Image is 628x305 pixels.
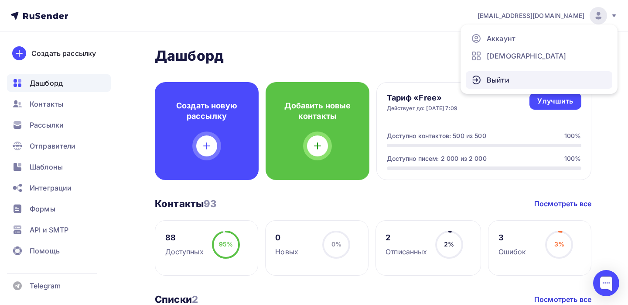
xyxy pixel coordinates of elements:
div: 100% [564,132,581,140]
h4: Добавить новые контакты [280,101,355,121]
span: Шаблоны [30,162,63,172]
span: 2 [192,294,198,305]
div: Доступно писем: 2 000 из 2 000 [387,154,487,163]
div: 0 [275,232,298,243]
span: Выйти [487,75,509,85]
a: Формы [7,200,111,218]
a: Рассылки [7,116,111,134]
span: 0% [331,240,341,248]
div: 3 [498,232,526,243]
span: Отправители [30,141,76,151]
a: Улучшить [529,93,581,110]
a: Посмотреть все [534,294,591,305]
span: 2% [444,240,454,248]
span: Аккаунт [487,33,515,44]
span: Telegram [30,281,61,291]
div: Доступных [165,246,204,257]
span: Контакты [30,99,63,109]
div: 2 [386,232,427,243]
span: Формы [30,204,55,214]
span: Помощь [30,246,60,256]
h3: Контакты [155,198,216,210]
span: [EMAIL_ADDRESS][DOMAIN_NAME] [478,11,584,20]
div: Создать рассылку [31,48,96,59]
a: [EMAIL_ADDRESS][DOMAIN_NAME] [478,7,618,24]
div: 100% [564,154,581,163]
div: Улучшить [537,96,573,106]
a: Посмотреть все [534,198,591,209]
a: Шаблоны [7,158,111,176]
div: Ошибок [498,246,526,257]
a: Дашборд [7,74,111,92]
span: 95% [219,240,233,248]
div: Доступно контактов: 500 из 500 [387,132,486,140]
span: 3% [554,240,564,248]
ul: [EMAIL_ADDRESS][DOMAIN_NAME] [461,24,618,94]
div: Отписанных [386,246,427,257]
div: 88 [165,232,204,243]
span: Интеграции [30,183,72,193]
span: API и SMTP [30,225,68,235]
span: Рассылки [30,120,64,130]
h2: Дашборд [155,47,591,65]
span: 93 [204,198,216,209]
div: Действует до: [DATE] 7:09 [387,105,458,112]
span: Дашборд [30,78,63,88]
div: Новых [275,246,298,257]
span: [DEMOGRAPHIC_DATA] [487,51,567,61]
h4: Тариф «Free» [387,93,458,103]
h4: Создать новую рассылку [169,101,245,121]
a: Контакты [7,95,111,113]
a: Отправители [7,137,111,155]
